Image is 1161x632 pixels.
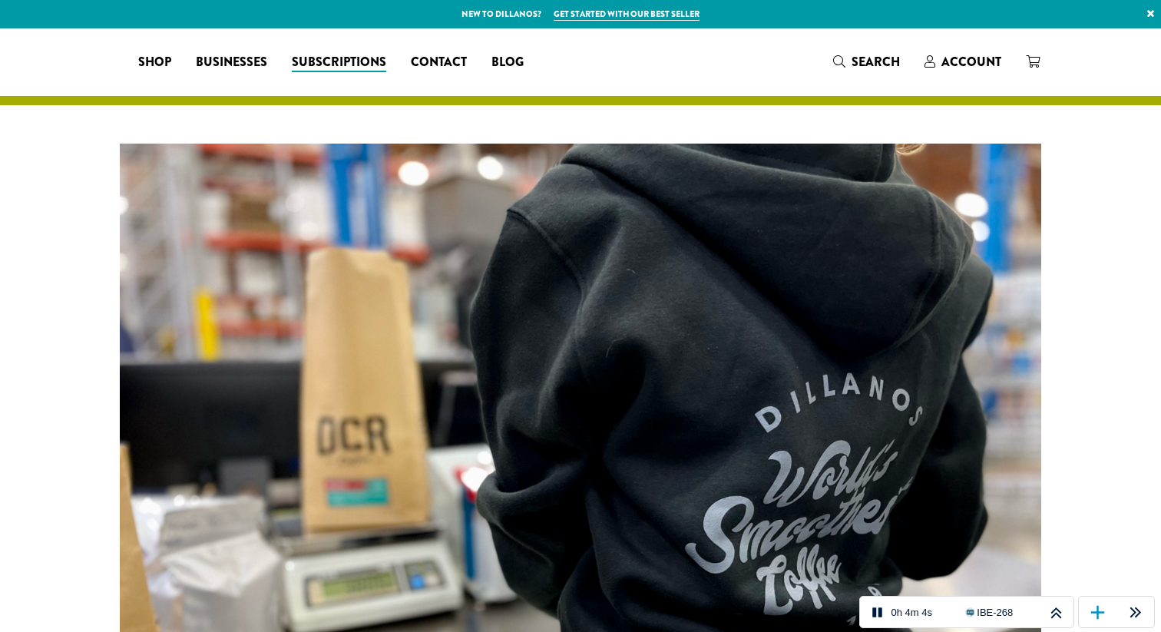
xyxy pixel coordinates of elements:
span: Search [852,53,900,71]
a: Shop [126,50,184,74]
a: Search [821,49,912,74]
span: Account [941,53,1001,71]
span: Businesses [196,53,267,72]
span: Subscriptions [292,53,386,72]
span: Blog [491,53,524,72]
a: Get started with our best seller [554,8,700,21]
span: Contact [411,53,467,72]
span: Shop [138,53,171,72]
